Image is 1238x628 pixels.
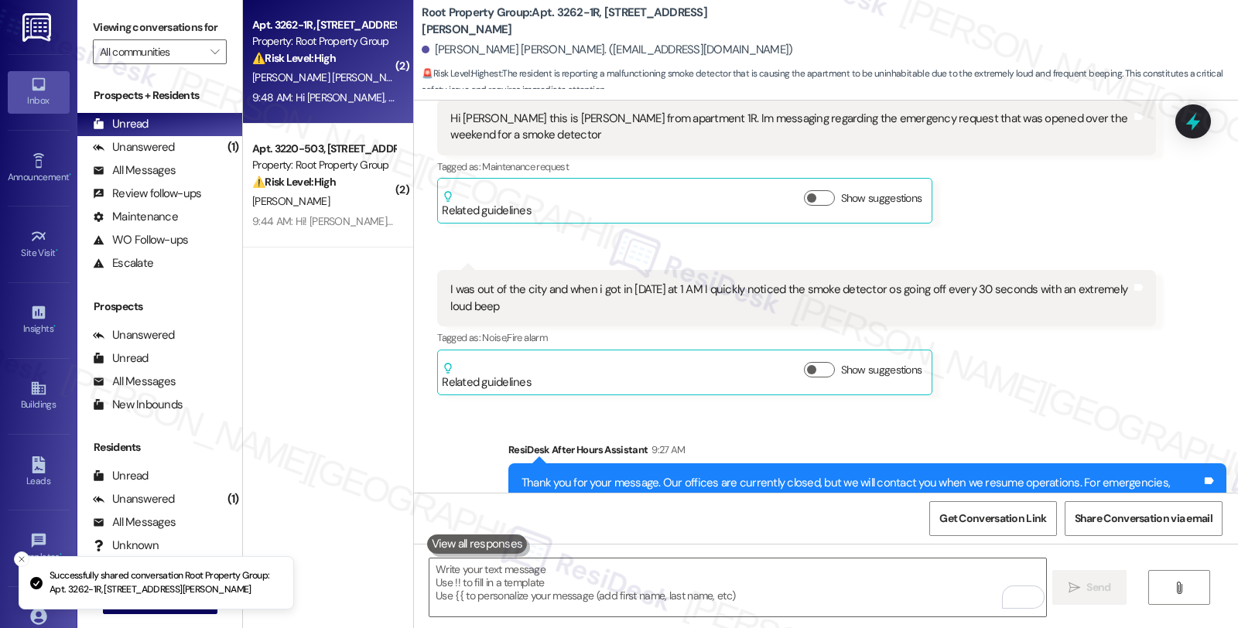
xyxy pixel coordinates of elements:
strong: ⚠️ Risk Level: High [252,51,336,65]
img: ResiDesk Logo [22,13,54,42]
span: Send [1086,579,1110,596]
b: Root Property Group: Apt. 3262-1R, [STREET_ADDRESS][PERSON_NAME] [422,5,731,38]
div: [PERSON_NAME] [PERSON_NAME]. ([EMAIL_ADDRESS][DOMAIN_NAME]) [422,42,792,58]
div: All Messages [93,374,176,390]
div: I was out of the city and when i got in [DATE] at 1 AM I quickly noticed the smoke detector os go... [450,282,1130,315]
div: ResiDesk After Hours Assistant [508,442,1226,463]
div: WO Follow-ups [93,232,188,248]
div: Unread [93,350,149,367]
div: Tagged as: [437,155,1155,178]
span: • [56,245,58,256]
div: Review follow-ups [93,186,201,202]
div: Related guidelines [442,190,532,219]
div: (1) [224,135,243,159]
input: All communities [100,39,202,64]
strong: ⚠️ Risk Level: High [252,175,336,189]
i:  [1069,582,1080,594]
div: New Inbounds [93,397,183,413]
div: 9:27 AM [648,442,685,458]
div: Related guidelines [442,362,532,391]
label: Show suggestions [841,190,922,206]
div: 9:44 AM: Hi! [PERSON_NAME] checked and the charge has been "pending" on his card for multiple day... [252,214,1238,228]
div: Prospects [77,299,242,315]
label: Viewing conversations for [93,15,227,39]
div: Unread [93,116,149,132]
div: Residents [77,439,242,456]
i:  [210,46,219,58]
div: Thank you for your message. Our offices are currently closed, but we will contact you when we res... [522,475,1202,508]
textarea: To enrich screen reader interactions, please activate Accessibility in Grammarly extension settings [429,558,1045,616]
div: Unanswered [93,327,175,343]
span: [PERSON_NAME] [PERSON_NAME] [252,70,409,84]
span: : The resident is reporting a malfunctioning smoke detector that is causing the apartment to be u... [422,66,1238,99]
label: Show suggestions [841,362,922,378]
span: [PERSON_NAME] [252,194,330,208]
div: Unknown [93,538,159,554]
div: Hi [PERSON_NAME] this is [PERSON_NAME] from apartment 1R. Im messaging regarding the emergency re... [450,111,1130,144]
span: Share Conversation via email [1075,510,1212,527]
span: Noise , [482,331,507,344]
div: Maintenance [93,209,178,225]
div: Tagged as: [437,326,1155,349]
div: Escalate [93,255,153,271]
strong: 🚨 Risk Level: Highest [422,67,501,80]
div: Unanswered [93,139,175,155]
button: Close toast [14,551,29,567]
p: Successfully shared conversation Root Property Group: Apt. 3262-1R, [STREET_ADDRESS][PERSON_NAME] [50,569,281,596]
div: Unread [93,468,149,484]
div: Apt. 3220-503, [STREET_ADDRESS][PERSON_NAME] [252,141,395,157]
div: Prospects + Residents [77,87,242,104]
span: • [69,169,71,180]
div: Apt. 3262-1R, [STREET_ADDRESS][PERSON_NAME] [252,17,395,33]
div: Unanswered [93,491,175,507]
div: Property: Root Property Group [252,157,395,173]
div: Property: Root Property Group [252,33,395,49]
i:  [1173,582,1185,594]
span: Get Conversation Link [939,510,1046,527]
div: All Messages [93,162,176,179]
span: Maintenance request [482,160,569,173]
div: (1) [224,487,243,511]
div: All Messages [93,514,176,531]
span: • [53,321,56,332]
span: Fire alarm [507,331,548,344]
